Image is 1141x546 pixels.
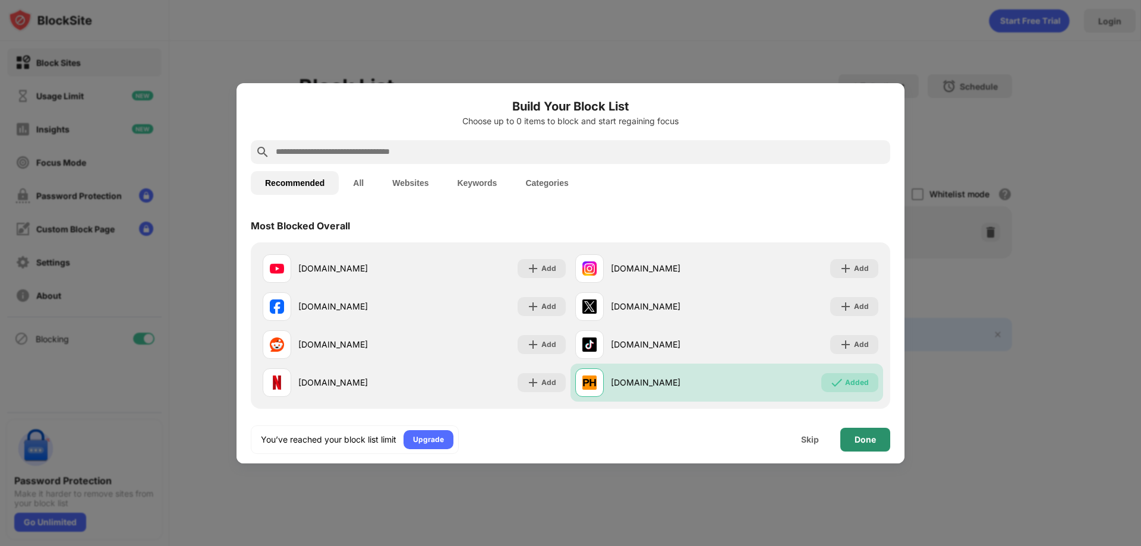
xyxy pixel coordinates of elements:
[378,171,443,195] button: Websites
[582,337,597,352] img: favicons
[298,376,414,389] div: [DOMAIN_NAME]
[261,434,396,446] div: You’ve reached your block list limit
[611,376,727,389] div: [DOMAIN_NAME]
[845,377,869,389] div: Added
[541,263,556,274] div: Add
[251,171,339,195] button: Recommended
[582,261,597,276] img: favicons
[298,262,414,274] div: [DOMAIN_NAME]
[298,300,414,313] div: [DOMAIN_NAME]
[582,375,597,390] img: favicons
[854,263,869,274] div: Add
[582,299,597,314] img: favicons
[854,339,869,351] div: Add
[251,97,890,115] h6: Build Your Block List
[270,299,284,314] img: favicons
[413,434,444,446] div: Upgrade
[611,300,727,313] div: [DOMAIN_NAME]
[270,261,284,276] img: favicons
[270,375,284,390] img: favicons
[801,435,819,444] div: Skip
[855,435,876,444] div: Done
[251,220,350,232] div: Most Blocked Overall
[511,171,582,195] button: Categories
[541,377,556,389] div: Add
[541,301,556,313] div: Add
[256,145,270,159] img: search.svg
[251,116,890,126] div: Choose up to 0 items to block and start regaining focus
[270,337,284,352] img: favicons
[339,171,378,195] button: All
[541,339,556,351] div: Add
[443,171,511,195] button: Keywords
[611,262,727,274] div: [DOMAIN_NAME]
[611,338,727,351] div: [DOMAIN_NAME]
[298,338,414,351] div: [DOMAIN_NAME]
[854,301,869,313] div: Add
